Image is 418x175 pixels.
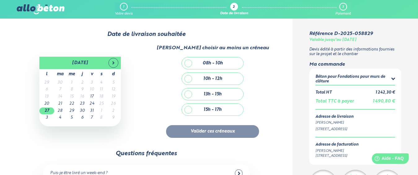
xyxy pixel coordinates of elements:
td: 27 [39,107,54,115]
td: 15 [66,93,77,100]
div: [STREET_ADDRESS] [315,127,395,132]
div: 08h - 10h [203,61,223,66]
div: Total TTC à payer [315,99,354,104]
td: 10 [87,86,97,93]
a: 3 Paiement [335,3,351,16]
td: 8 [66,86,77,93]
div: Votre devis [115,12,133,16]
div: Adresse de facturation [315,142,359,147]
div: [PERSON_NAME] choisir au moins un créneau [156,45,269,51]
td: 4 [54,114,66,121]
td: 1 [97,107,106,115]
td: 30 [54,79,66,86]
div: Date de livraison [220,12,248,16]
th: [DATE] [54,57,106,69]
td: 23 [77,100,87,107]
th: me [66,69,77,79]
td: 2 [106,107,121,115]
th: v [87,69,97,79]
td: 26 [106,100,121,107]
div: 15h - 17h [204,107,222,112]
td: 24 [87,100,97,107]
button: Valider ces créneaux [166,125,259,138]
div: [PERSON_NAME] [315,120,395,125]
a: 1 Votre devis [115,3,133,16]
td: 9 [106,114,121,121]
div: 10h - 12h [203,76,222,81]
td: 25 [97,100,106,107]
td: 8 [97,114,106,121]
td: 3 [39,114,54,121]
a: 2 Date de livraison [220,3,248,16]
td: 22 [66,100,77,107]
div: 2 [233,5,235,9]
div: 3 [342,5,344,9]
td: 13 [39,93,54,100]
td: 18 [97,93,106,100]
td: 29 [39,79,54,86]
td: 4 [97,79,106,86]
div: [PERSON_NAME] [315,148,359,154]
div: [STREET_ADDRESS] [315,153,359,159]
td: 17 [87,93,97,100]
td: 16 [77,93,87,100]
td: 31 [87,107,97,115]
td: 7 [54,86,66,93]
td: 5 [66,114,77,121]
th: j [77,69,87,79]
td: 9 [77,86,87,93]
td: 6 [39,86,54,93]
td: 12 [106,86,121,93]
div: 1 242,30 € [376,90,395,95]
td: 28 [54,107,66,115]
summary: Béton pour Fondations pour murs de clôture [315,75,395,85]
div: Référence D-2025-058829 [309,31,373,37]
th: d [106,69,121,79]
div: Paiement [335,12,351,16]
p: Devis édité à partir des informations fournies sur le projet et le chantier [309,47,401,56]
div: Questions fréquentes [116,150,177,157]
div: 1 [123,5,124,9]
div: Adresse de livraison [315,115,395,119]
td: 5 [106,79,121,86]
div: 13h - 15h [204,92,222,97]
th: ma [54,69,66,79]
td: 2 [77,79,87,86]
td: 1 [66,79,77,86]
img: allobéton [17,4,64,14]
div: Total HT [315,90,332,95]
div: Ma commande [309,62,401,67]
div: Valable jusqu'au [DATE] [309,38,356,42]
div: Béton pour Fondations pour murs de clôture [315,75,391,84]
td: 30 [77,107,87,115]
td: 7 [87,114,97,121]
td: 21 [54,100,66,107]
td: 3 [87,79,97,86]
td: 14 [54,93,66,100]
th: l [39,69,54,79]
iframe: Help widget launcher [363,151,411,168]
td: 20 [39,100,54,107]
div: Date de livraison souhaitée [17,31,276,38]
td: 6 [77,114,87,121]
td: 29 [66,107,77,115]
th: s [97,69,106,79]
td: 19 [106,93,121,100]
td: 11 [97,86,106,93]
span: 1 490,80 € [373,99,395,103]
